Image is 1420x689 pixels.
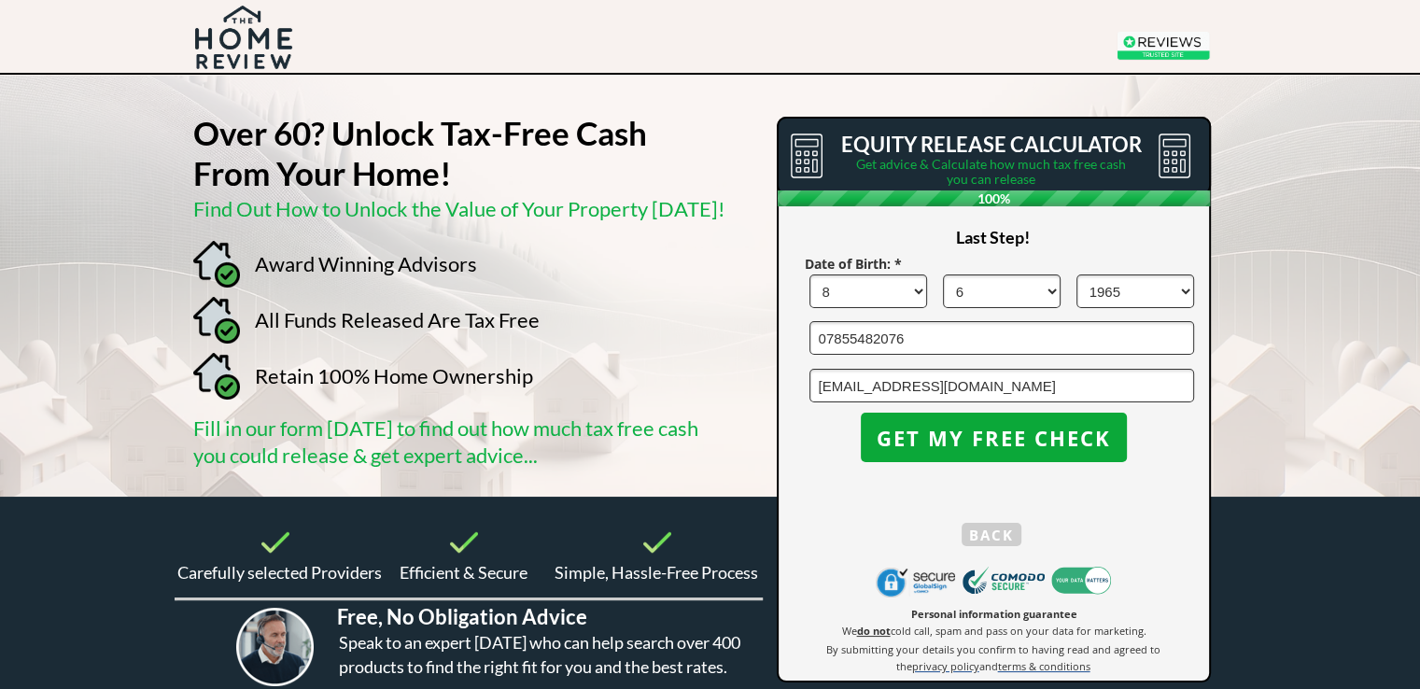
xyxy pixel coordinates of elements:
[998,659,1090,673] span: terms & conditions
[255,363,533,388] span: Retain 100% Home Ownership
[193,415,698,468] span: Fill in our form [DATE] to find out how much tax free cash you could release & get expert advice...
[956,227,1030,247] span: Last Step!
[861,426,1127,450] span: GET MY FREE CHECK
[177,562,382,583] span: Carefully selected Providers
[193,196,725,221] span: Find Out How to Unlock the Value of Your Property [DATE]!
[400,562,527,583] span: Efficient & Secure
[805,255,902,273] span: Date of Birth: *
[826,642,1160,673] span: By submitting your details you confirm to having read and agreed to the
[337,604,587,629] span: Free, No Obligation Advice
[842,624,1146,638] span: We cold call, spam and pass on your data for marketing.
[193,113,647,192] strong: Over 60? Unlock Tax-Free Cash From Your Home!
[841,132,1142,157] span: EQUITY RELEASE CALCULATOR
[857,624,891,638] strong: do not
[856,156,1126,187] span: Get advice & Calculate how much tax free cash you can release
[255,251,477,276] span: Award Winning Advisors
[912,659,979,673] span: privacy policy
[979,659,998,673] span: and
[962,523,1021,546] button: BACK
[809,321,1194,355] input: Phone Number
[962,523,1021,547] span: BACK
[339,632,740,677] span: Speak to an expert [DATE] who can help search over 400 products to find the right fit for you and...
[911,607,1077,621] span: Personal information guarantee
[255,307,540,332] span: All Funds Released Are Tax Free
[912,658,979,673] a: privacy policy
[555,562,758,583] span: Simple, Hassle-Free Process
[809,369,1194,402] input: Email
[998,658,1090,673] a: terms & conditions
[861,413,1127,462] button: GET MY FREE CHECK
[778,190,1210,206] span: 100%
